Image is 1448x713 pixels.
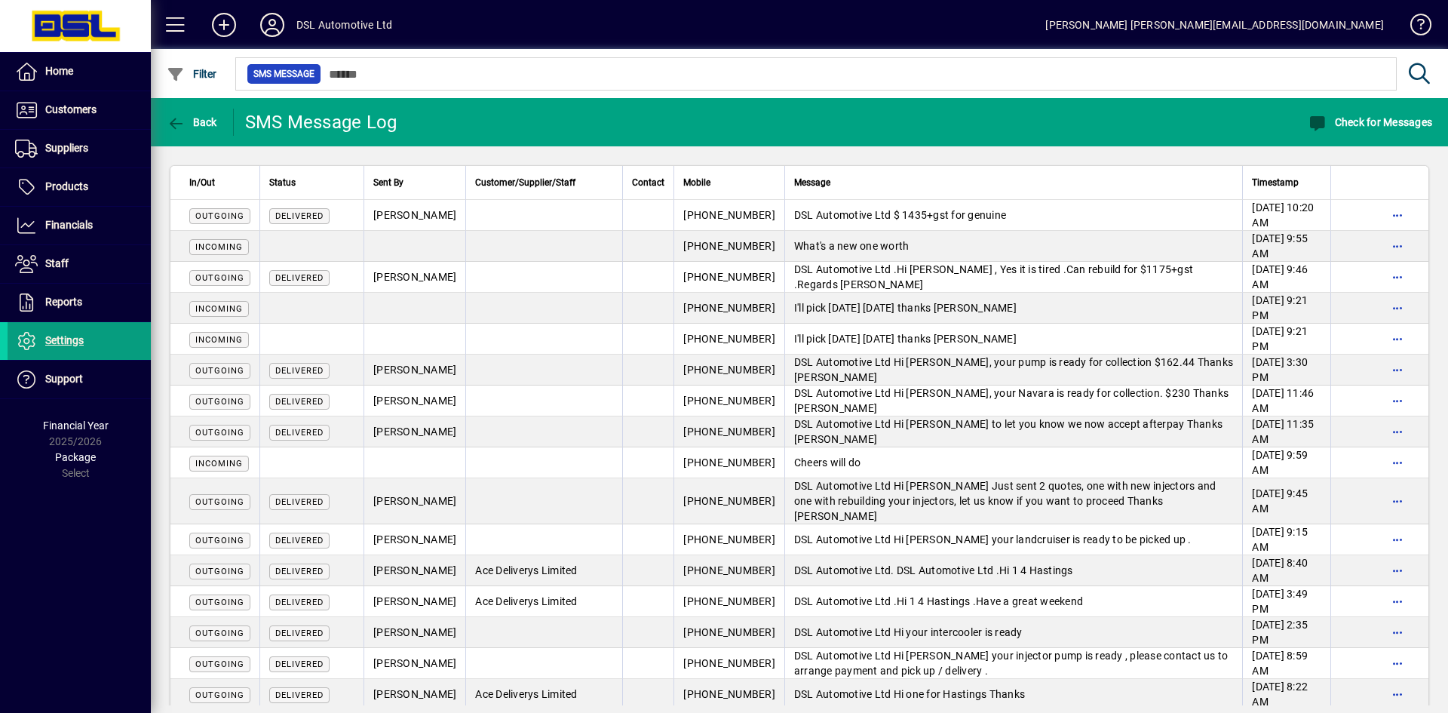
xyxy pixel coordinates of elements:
[275,598,324,607] span: Delivered
[683,495,775,507] span: [PHONE_NUMBER]
[475,174,575,191] span: Customer/Supplier/Staff
[275,397,324,407] span: Delivered
[475,688,577,700] span: Ace Deliverys Limited
[1242,386,1330,416] td: [DATE] 11:46 AM
[475,564,577,576] span: Ace Deliverys Limited
[296,13,392,37] div: DSL Automotive Ltd
[794,174,830,191] span: Message
[683,533,775,546] span: [PHONE_NUMBER]
[1045,13,1384,37] div: [PERSON_NAME] [PERSON_NAME][EMAIL_ADDRESS][DOMAIN_NAME]
[45,180,88,192] span: Products
[683,174,710,191] span: Mobile
[195,690,244,700] span: OUTGOING
[1252,174,1321,191] div: Timestamp
[1385,682,1410,706] button: More options
[1242,617,1330,648] td: [DATE] 2:35 PM
[8,130,151,167] a: Suppliers
[195,628,244,638] span: OUTGOING
[55,451,96,463] span: Package
[45,65,73,77] span: Home
[1385,450,1410,475] button: More options
[784,231,1242,262] td: What's a new one worth
[195,304,243,314] span: INCOMING
[683,657,775,669] span: [PHONE_NUMBER]
[275,428,324,438] span: Delivered
[784,262,1242,293] td: DSL Automotive Ltd .Hi [PERSON_NAME] , Yes it is tired .Can rebuild for $1175+gst .Regards [PERSO...
[683,302,775,314] span: [PHONE_NUMBER]
[195,567,244,576] span: OUTGOING
[1385,558,1410,582] button: More options
[1385,620,1410,644] button: More options
[683,426,775,438] span: [PHONE_NUMBER]
[195,242,243,252] span: INCOMING
[373,533,456,546] span: [PERSON_NAME]
[8,91,151,129] a: Customers
[8,53,151,91] a: Home
[373,564,456,576] span: [PERSON_NAME]
[8,207,151,244] a: Financials
[373,657,456,669] span: [PERSON_NAME]
[1242,200,1330,231] td: [DATE] 10:20 AM
[1242,555,1330,586] td: [DATE] 8:40 AM
[269,174,296,191] span: Status
[373,495,456,507] span: [PERSON_NAME]
[275,497,324,507] span: Delivered
[195,497,244,507] span: OUTGOING
[275,273,324,283] span: Delivered
[784,478,1242,524] td: DSL Automotive Ltd Hi [PERSON_NAME] Just sent 2 quotes, one with new injectors and one with rebui...
[195,428,244,438] span: OUTGOING
[275,211,324,221] span: Delivered
[1385,358,1410,382] button: More options
[373,426,456,438] span: [PERSON_NAME]
[683,333,775,345] span: [PHONE_NUMBER]
[195,598,244,607] span: OUTGOING
[373,364,456,376] span: [PERSON_NAME]
[248,11,296,38] button: Profile
[189,174,215,191] span: In/Out
[1305,109,1436,136] button: Check for Messages
[45,373,83,385] span: Support
[45,296,82,308] span: Reports
[373,595,456,607] span: [PERSON_NAME]
[1242,231,1330,262] td: [DATE] 9:55 AM
[784,200,1242,231] td: DSL Automotive Ltd $ 1435+gst for genuine
[784,355,1242,386] td: DSL Automotive Ltd Hi [PERSON_NAME], your pump is ready for collection $162.44 Thanks [PERSON_NAME]
[784,524,1242,555] td: DSL Automotive Ltd Hi [PERSON_NAME] your landcruiser is ready to be picked up .
[1399,3,1429,52] a: Knowledge Base
[1308,116,1432,128] span: Check for Messages
[195,335,243,345] span: INCOMING
[784,617,1242,648] td: DSL Automotive Ltd Hi your intercooler is ready
[200,11,248,38] button: Add
[373,174,403,191] span: Sent By
[151,109,234,136] app-page-header-button: Back
[1385,651,1410,675] button: More options
[475,595,577,607] span: Ace Deliverys Limited
[1252,174,1299,191] span: Timestamp
[195,273,244,283] span: OUTGOING
[683,364,775,376] span: [PHONE_NUMBER]
[1385,527,1410,552] button: More options
[784,416,1242,447] td: DSL Automotive Ltd Hi [PERSON_NAME] to let you know we now accept afterpay Thanks [PERSON_NAME]
[163,60,221,88] button: Filter
[784,648,1242,679] td: DSL Automotive Ltd Hi [PERSON_NAME] your injector pump is ready , please contact us to arrange pa...
[1242,447,1330,478] td: [DATE] 9:59 AM
[1242,324,1330,355] td: [DATE] 9:21 PM
[167,68,217,80] span: Filter
[195,459,243,469] span: INCOMING
[683,240,775,252] span: [PHONE_NUMBER]
[1385,589,1410,613] button: More options
[1242,355,1330,386] td: [DATE] 3:30 PM
[167,116,217,128] span: Back
[373,395,456,407] span: [PERSON_NAME]
[373,209,456,221] span: [PERSON_NAME]
[195,659,244,669] span: OUTGOING
[1385,203,1410,227] button: More options
[1242,478,1330,524] td: [DATE] 9:45 AM
[1385,489,1410,513] button: More options
[275,628,324,638] span: Delivered
[1242,679,1330,710] td: [DATE] 8:22 AM
[683,626,775,638] span: [PHONE_NUMBER]
[8,168,151,206] a: Products
[275,659,324,669] span: Delivered
[8,245,151,283] a: Staff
